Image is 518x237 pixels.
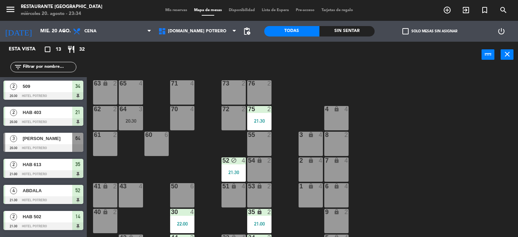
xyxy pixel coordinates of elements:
[43,45,52,54] i: crop_square
[23,187,72,194] span: ABDALA
[344,132,349,138] div: 2
[222,157,223,164] div: 52
[56,46,61,54] span: 13
[21,3,102,10] div: Restaurante [GEOGRAPHIC_DATA]
[22,63,76,71] input: Filtrar por nombre...
[308,183,314,189] i: lock
[292,8,318,12] span: Pre-acceso
[242,80,246,87] div: 2
[139,106,143,112] div: 3
[267,157,271,164] div: 2
[5,4,16,17] button: menu
[299,157,300,164] div: 2
[10,213,17,220] span: 2
[267,80,271,87] div: 2
[75,212,80,221] span: 14
[308,157,314,163] i: lock
[222,170,246,175] div: 21:30
[75,134,80,142] span: 64
[402,28,457,34] label: Solo mesas sin asignar
[162,8,191,12] span: Mis reservas
[299,132,300,138] div: 3
[222,80,223,87] div: 73
[113,209,117,215] div: 2
[242,106,246,112] div: 2
[113,183,117,189] div: 2
[190,106,194,112] div: 4
[23,109,72,116] span: HAB 403
[267,183,271,189] div: 2
[3,45,50,54] div: Esta vista
[59,27,68,35] i: arrow_drop_down
[14,63,22,71] i: filter_list
[119,119,143,123] div: 20:30
[267,106,271,112] div: 2
[67,45,75,54] i: restaurant
[242,183,246,189] div: 4
[243,27,251,35] span: pending_actions
[75,160,80,169] span: 35
[10,83,17,90] span: 2
[102,183,108,189] i: lock
[102,80,108,86] i: lock
[242,157,246,164] div: 4
[222,183,223,189] div: 51
[113,80,117,87] div: 2
[264,26,319,36] div: Todas
[10,187,17,194] span: 4
[190,209,194,215] div: 4
[319,132,323,138] div: 4
[247,221,271,226] div: 21:00
[443,6,451,14] i: add_circle_outline
[344,157,349,164] div: 4
[23,135,72,142] span: [PERSON_NAME]
[501,49,513,60] button: close
[484,50,492,58] i: power_input
[190,80,194,87] div: 4
[23,83,72,90] span: 509
[10,161,17,168] span: 2
[84,29,97,34] span: Cena
[222,106,223,112] div: 72
[334,209,340,215] i: lock
[334,157,340,163] i: lock
[334,183,340,189] i: lock
[10,135,17,142] span: 3
[308,132,314,138] i: lock
[191,8,225,12] span: Mapa de mesas
[344,106,349,112] div: 4
[119,106,120,112] div: 64
[258,8,292,12] span: Lista de Espera
[139,183,143,189] div: 4
[165,132,169,138] div: 6
[21,10,102,17] div: miércoles 20. agosto - 23:34
[257,209,262,215] i: lock
[225,8,258,12] span: Disponibilidad
[75,82,80,90] span: 34
[257,183,262,189] i: lock
[170,221,194,226] div: 22:00
[139,80,143,87] div: 4
[75,186,80,195] span: 52
[344,209,349,215] div: 2
[402,28,409,34] span: check_box_outline_blank
[231,157,237,163] i: block
[5,4,16,15] i: menu
[319,26,375,36] div: Sin sentar
[319,157,323,164] div: 4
